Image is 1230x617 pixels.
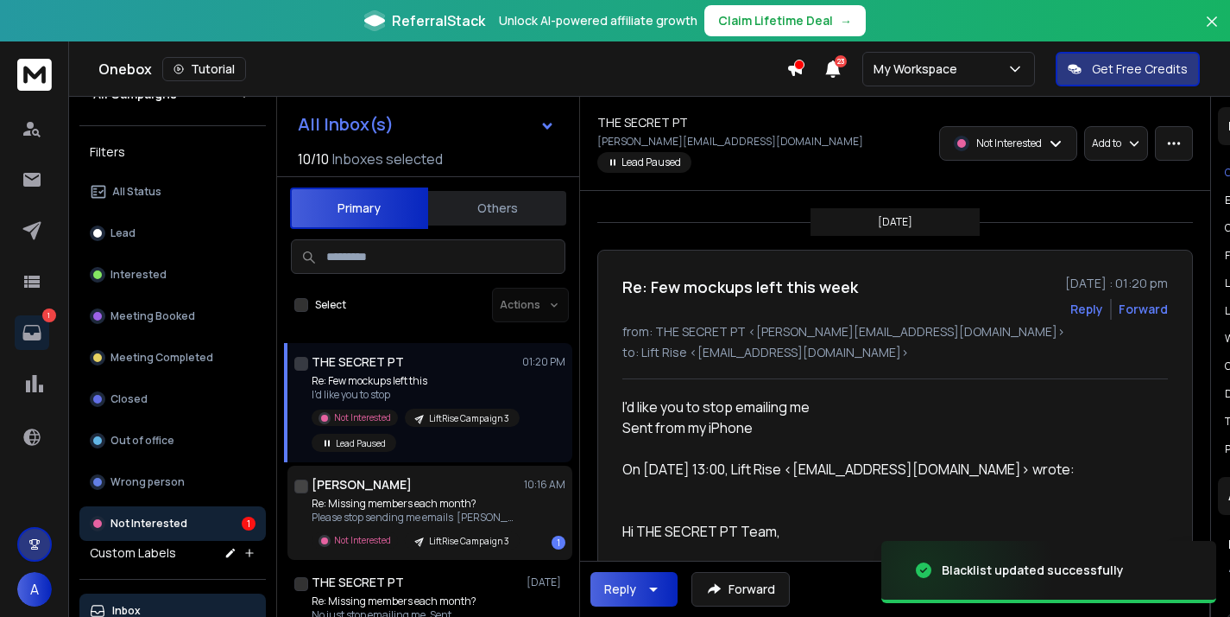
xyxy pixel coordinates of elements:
[428,189,566,227] button: Others
[622,459,1126,500] blockquote: On [DATE] 13:00, Lift Rise <[EMAIL_ADDRESS][DOMAIN_NAME]> wrote:
[15,315,49,350] a: 1
[312,476,412,493] h1: [PERSON_NAME]
[691,572,790,607] button: Forward
[79,423,266,458] button: Out of office
[79,175,266,209] button: All Status
[315,298,346,312] label: Select
[110,268,167,282] p: Interested
[110,309,195,323] p: Meeting Booked
[162,57,246,81] button: Tutorial
[597,114,688,131] h1: THE SECRET PT
[290,188,428,229] button: Primary
[79,340,266,375] button: Meeting Completed
[334,411,391,424] p: Not Interested
[79,140,266,164] h3: Filters
[312,511,519,525] p: Please stop sending me emails [PERSON_NAME]
[976,137,1042,150] p: Not Interested
[522,355,565,369] p: 01:20 PM
[604,581,636,598] div: Reply
[98,57,786,81] div: Onebox
[42,308,56,322] p: 1
[704,5,866,36] button: Claim Lifetime Deal→
[622,323,1168,340] p: from: THE SECRET PT <[PERSON_NAME][EMAIL_ADDRESS][DOMAIN_NAME]>
[597,152,691,173] span: Lead Paused
[298,116,394,133] h1: All Inbox(s)
[79,216,266,251] button: Lead
[17,572,52,607] button: A
[336,437,386,450] p: Lead Paused
[392,10,485,31] span: ReferralStack
[1201,10,1223,52] button: Close banner
[1056,52,1200,86] button: Get Free Credits
[429,412,509,425] p: LiftRise Campaign 3
[499,12,697,29] p: Unlock AI-powered affiliate growth
[90,544,176,562] h3: Custom Labels
[110,351,213,365] p: Meeting Completed
[110,475,185,489] p: Wrong person
[312,353,404,371] h1: THE SECRET PT
[622,521,1126,542] div: Hi THE SECRET PT Team,
[597,135,863,149] p: [PERSON_NAME][EMAIL_ADDRESS][DOMAIN_NAME]
[110,392,148,406] p: Closed
[1092,60,1188,78] p: Get Free Credits
[552,536,565,550] div: 1
[840,12,852,29] span: →
[878,215,912,229] p: [DATE]
[874,60,964,78] p: My Workspace
[527,576,565,589] p: [DATE]
[622,344,1168,361] p: to: Lift Rise <[EMAIL_ADDRESS][DOMAIN_NAME]>
[79,258,266,292] button: Interested
[1070,301,1103,318] button: Reply
[312,374,519,388] p: Re: Few mockups left this
[79,299,266,334] button: Meeting Booked
[242,517,255,531] div: 1
[622,417,1126,438] div: Sent from my iPhone
[590,572,678,607] button: Reply
[835,55,847,67] span: 23
[110,226,136,240] p: Lead
[312,574,404,591] h1: THE SECRET PT
[112,185,161,199] p: All Status
[312,595,519,608] p: Re: Missing members each month?
[524,478,565,492] p: 10:16 AM
[110,517,187,531] p: Not Interested
[110,434,174,448] p: Out of office
[284,107,569,142] button: All Inbox(s)
[1092,137,1121,150] p: Add to
[312,388,519,402] p: I'd like you to stop
[312,497,519,511] p: Re: Missing members each month?
[79,506,266,541] button: Not Interested1
[332,149,443,169] h3: Inboxes selected
[1119,301,1168,318] div: Forward
[622,275,858,299] h1: Re: Few mockups left this week
[298,149,329,169] span: 10 / 10
[429,535,509,548] p: LiftRise Campaign 3
[79,382,266,417] button: Closed
[79,465,266,499] button: Wrong person
[942,562,1124,579] div: Blacklist updated successfully
[1065,275,1168,292] p: [DATE] : 01:20 pm
[334,534,391,547] p: Not Interested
